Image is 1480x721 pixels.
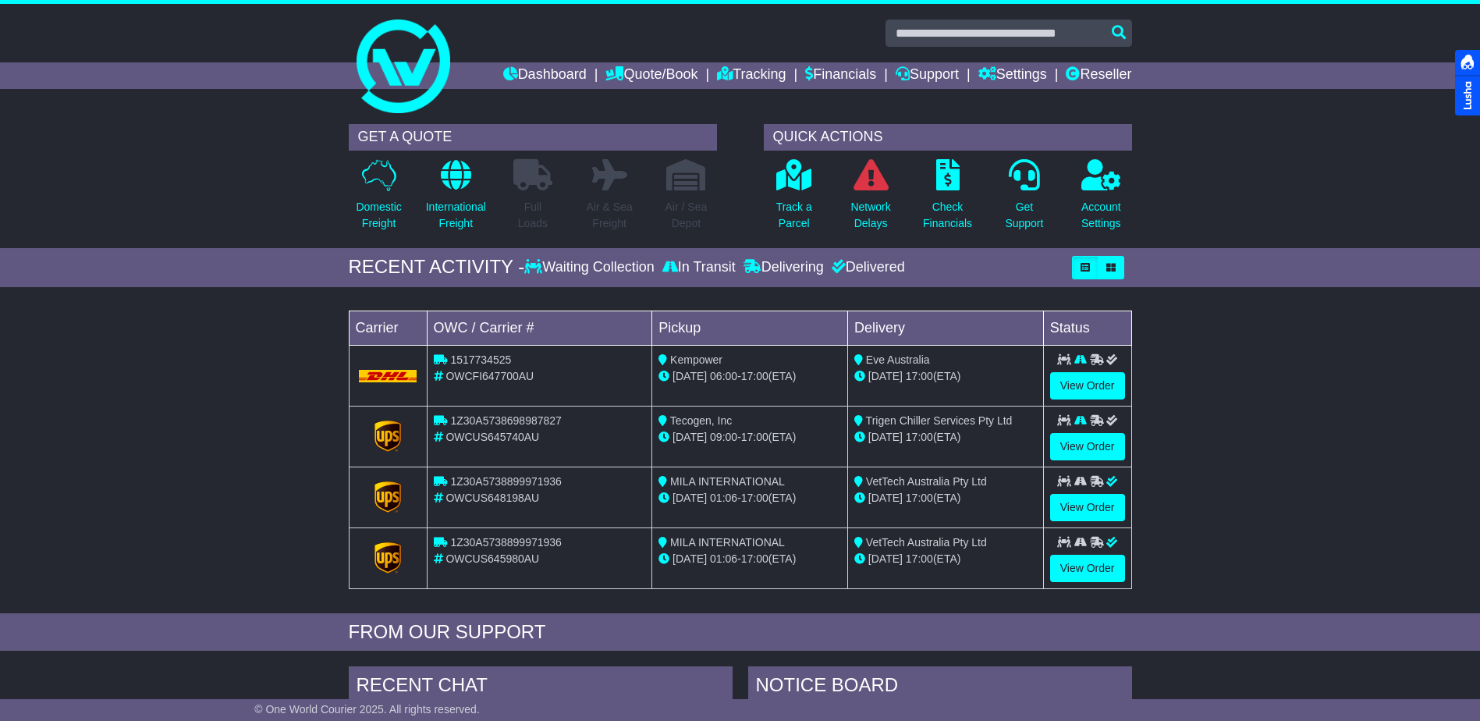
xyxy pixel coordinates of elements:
[587,199,633,232] p: Air & Sea Freight
[868,552,903,565] span: [DATE]
[710,492,737,504] span: 01:06
[717,62,786,89] a: Tracking
[349,256,525,279] div: RECENT ACTIVITY -
[740,259,828,276] div: Delivering
[349,666,733,709] div: RECENT CHAT
[850,158,891,240] a: NetworkDelays
[764,124,1132,151] div: QUICK ACTIONS
[854,551,1037,567] div: (ETA)
[503,62,587,89] a: Dashboard
[710,370,737,382] span: 06:00
[854,490,1037,506] div: (ETA)
[1050,433,1125,460] a: View Order
[673,370,707,382] span: [DATE]
[922,158,973,240] a: CheckFinancials
[906,492,933,504] span: 17:00
[866,353,930,366] span: Eve Australia
[906,370,933,382] span: 17:00
[450,536,561,549] span: 1Z30A5738899971936
[445,431,539,443] span: OWCUS645740AU
[445,492,539,504] span: OWCUS648198AU
[805,62,876,89] a: Financials
[776,199,812,232] p: Track a Parcel
[1043,311,1131,345] td: Status
[605,62,697,89] a: Quote/Book
[866,475,987,488] span: VetTech Australia Pty Ltd
[1050,494,1125,521] a: View Order
[854,429,1037,446] div: (ETA)
[673,431,707,443] span: [DATE]
[748,666,1132,709] div: NOTICE BOARD
[710,431,737,443] span: 09:00
[359,370,417,382] img: DHL.png
[349,621,1132,644] div: FROM OUR SUPPORT
[254,703,480,716] span: © One World Courier 2025. All rights reserved.
[356,199,401,232] p: Domestic Freight
[658,551,841,567] div: - (ETA)
[923,199,972,232] p: Check Financials
[425,158,487,240] a: InternationalFreight
[670,536,785,549] span: MILA INTERNATIONAL
[652,311,848,345] td: Pickup
[978,62,1047,89] a: Settings
[710,552,737,565] span: 01:06
[1050,372,1125,400] a: View Order
[445,552,539,565] span: OWCUS645980AU
[741,431,768,443] span: 17:00
[1081,199,1121,232] p: Account Settings
[896,62,959,89] a: Support
[427,311,652,345] td: OWC / Carrier #
[868,370,903,382] span: [DATE]
[741,370,768,382] span: 17:00
[450,414,561,427] span: 1Z30A5738698987827
[445,370,534,382] span: OWCFI647700AU
[1004,158,1044,240] a: GetSupport
[450,353,511,366] span: 1517734525
[670,414,732,427] span: Tecogen, Inc
[854,368,1037,385] div: (ETA)
[866,414,1013,427] span: Trigen Chiller Services Pty Ltd
[847,311,1043,345] td: Delivery
[868,431,903,443] span: [DATE]
[906,552,933,565] span: 17:00
[349,311,427,345] td: Carrier
[349,124,717,151] div: GET A QUOTE
[658,259,740,276] div: In Transit
[658,368,841,385] div: - (ETA)
[673,552,707,565] span: [DATE]
[1081,158,1122,240] a: AccountSettings
[866,536,987,549] span: VetTech Australia Pty Ltd
[1005,199,1043,232] p: Get Support
[658,490,841,506] div: - (ETA)
[670,353,722,366] span: Kempower
[741,552,768,565] span: 17:00
[450,475,561,488] span: 1Z30A5738899971936
[374,421,401,452] img: GetCarrierServiceLogo
[658,429,841,446] div: - (ETA)
[775,158,813,240] a: Track aParcel
[665,199,708,232] p: Air / Sea Depot
[524,259,658,276] div: Waiting Collection
[670,475,785,488] span: MILA INTERNATIONAL
[828,259,905,276] div: Delivered
[513,199,552,232] p: Full Loads
[355,158,402,240] a: DomesticFreight
[906,431,933,443] span: 17:00
[1066,62,1131,89] a: Reseller
[868,492,903,504] span: [DATE]
[741,492,768,504] span: 17:00
[374,542,401,574] img: GetCarrierServiceLogo
[850,199,890,232] p: Network Delays
[374,481,401,513] img: GetCarrierServiceLogo
[426,199,486,232] p: International Freight
[673,492,707,504] span: [DATE]
[1050,555,1125,582] a: View Order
